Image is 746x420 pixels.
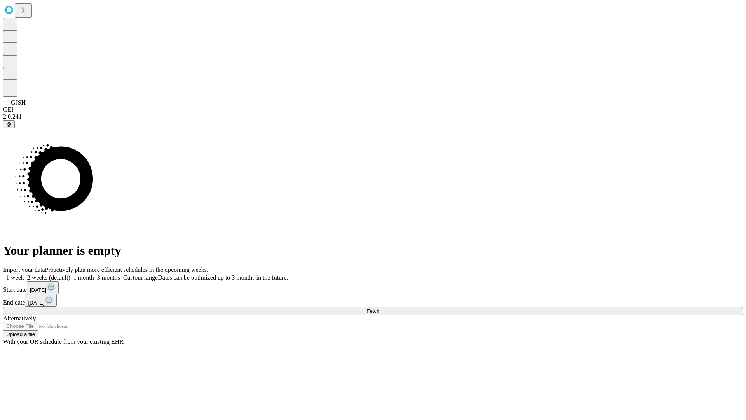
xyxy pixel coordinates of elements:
span: Alternatively [3,315,36,322]
button: [DATE] [27,281,59,294]
span: Custom range [123,274,158,281]
button: Fetch [3,307,743,315]
span: 2 weeks (default) [27,274,70,281]
button: [DATE] [25,294,57,307]
span: With your OR schedule from your existing EHR [3,338,124,345]
span: @ [6,121,12,127]
span: 1 month [73,274,94,281]
span: [DATE] [28,300,44,306]
div: 2.0.241 [3,113,743,120]
span: 3 months [97,274,120,281]
div: Start date [3,281,743,294]
button: @ [3,120,15,128]
span: Import your data [3,266,45,273]
button: Upload a file [3,330,38,338]
span: [DATE] [30,287,46,293]
span: Dates can be optimized up to 3 months in the future. [158,274,288,281]
span: GJSH [11,99,26,106]
div: End date [3,294,743,307]
span: 1 week [6,274,24,281]
div: GEI [3,106,743,113]
span: Proactively plan more efficient schedules in the upcoming weeks. [45,266,208,273]
h1: Your planner is empty [3,243,743,258]
span: Fetch [366,308,379,314]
